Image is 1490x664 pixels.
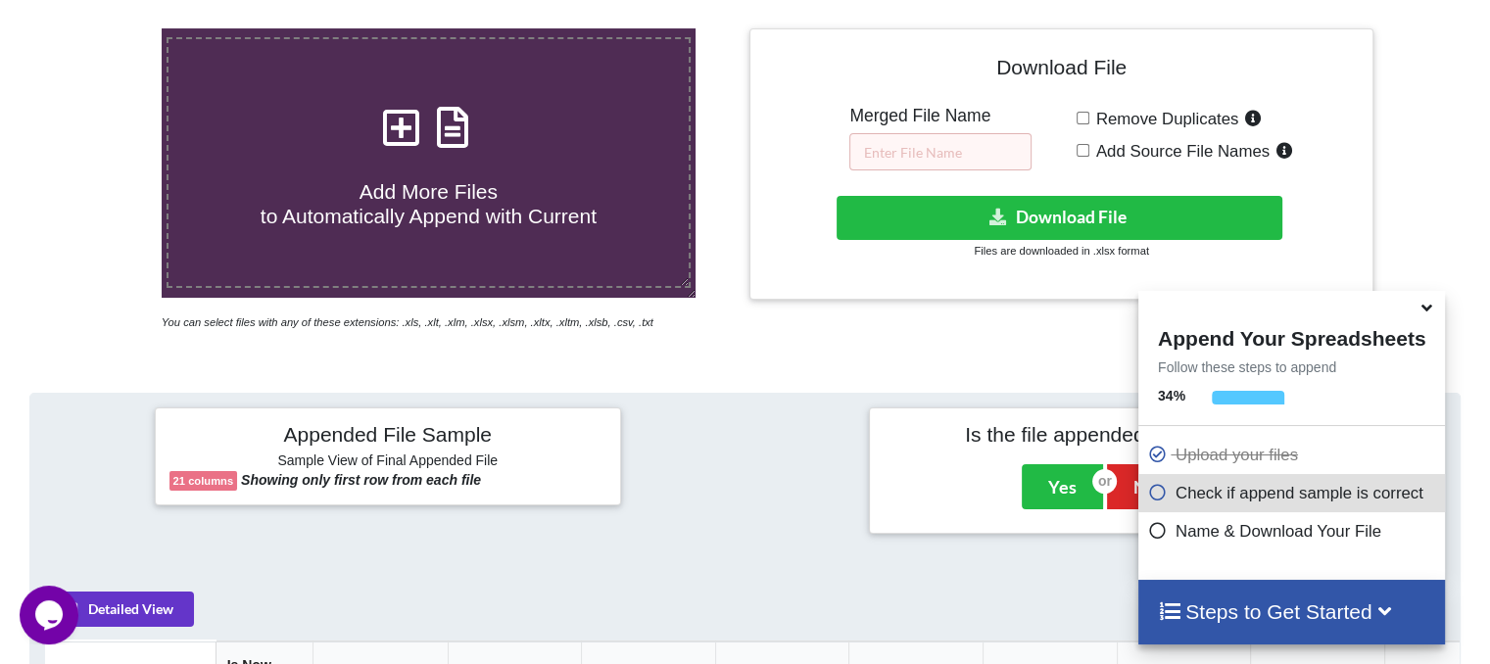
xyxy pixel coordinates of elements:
i: You can select files with any of these extensions: .xls, .xlt, .xlm, .xlsx, .xlsm, .xltx, .xltm, ... [162,316,653,328]
p: Upload your files [1148,443,1440,467]
h4: Append Your Spreadsheets [1138,321,1445,351]
b: 34 % [1158,388,1185,403]
h4: Appended File Sample [169,422,606,450]
iframe: chat widget [20,586,82,644]
small: Files are downloaded in .xlsx format [974,245,1148,257]
button: Detailed View [45,592,194,627]
h4: Download File [764,43,1358,99]
span: Add More Files to Automatically Append with Current [261,180,597,227]
h4: Is the file appended correctly? [884,422,1321,447]
b: Showing only first row from each file [241,472,481,488]
p: Name & Download Your File [1148,519,1440,544]
span: Add Source File Names [1089,142,1270,161]
b: 21 columns [173,475,234,487]
h5: Merged File Name [849,106,1032,126]
p: Follow these steps to append [1138,357,1445,377]
input: Enter File Name [849,133,1032,170]
span: Remove Duplicates [1089,110,1239,128]
h6: Sample View of Final Appended File [169,452,606,472]
button: Download File [837,196,1282,240]
p: Check if append sample is correct [1148,481,1440,505]
button: No [1107,464,1183,509]
h4: Steps to Get Started [1158,599,1425,624]
button: Yes [1022,464,1103,509]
